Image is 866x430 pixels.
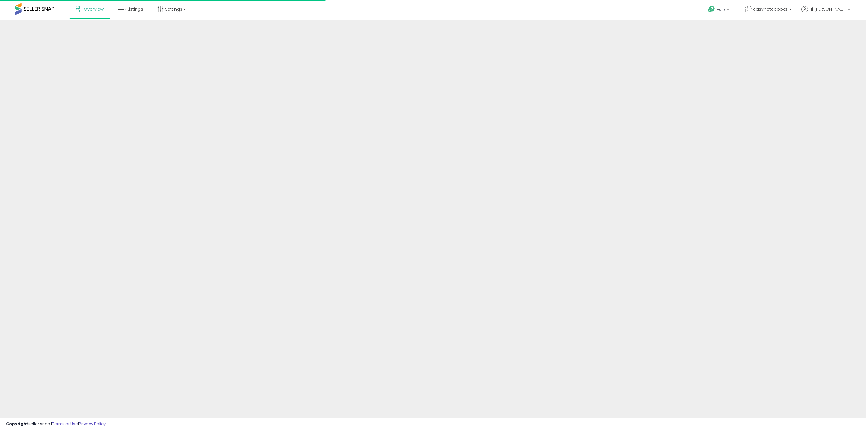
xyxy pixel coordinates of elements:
span: easynotebooks [753,6,787,12]
a: Hi [PERSON_NAME] [801,6,850,20]
i: Get Help [708,5,715,13]
span: Help [717,7,725,12]
span: Listings [127,6,143,12]
a: Help [703,1,735,20]
span: Hi [PERSON_NAME] [809,6,846,12]
span: Overview [84,6,104,12]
